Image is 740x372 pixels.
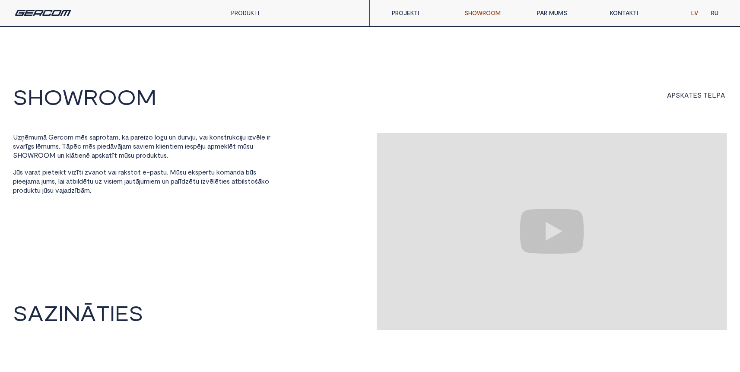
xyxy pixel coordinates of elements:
span: T [689,91,693,99]
span: m [126,142,131,150]
span: ū [124,151,128,159]
span: ī [112,151,114,159]
span: p [150,168,154,176]
span: e [18,177,22,185]
span: u [160,151,164,159]
span: m [46,177,52,185]
span: a [122,142,126,150]
span: a [34,168,38,176]
span: U [13,133,18,141]
span: O [44,151,49,159]
span: T [96,302,110,323]
span: v [140,142,143,150]
span: j [241,133,242,141]
span: ā [118,142,121,150]
span: v [88,168,92,176]
span: a [92,133,96,141]
span: m [113,133,118,141]
span: u [181,133,185,141]
span: k [224,142,228,150]
span: z [249,133,252,141]
span: m [149,142,154,150]
span: ē [37,142,41,150]
span: s [92,142,95,150]
span: z [85,168,88,176]
span: Z [44,302,58,323]
span: a [112,168,115,176]
span: A [28,302,44,323]
span: u [131,151,134,159]
span: t [114,151,117,159]
span: ē [89,142,92,150]
span: e [54,168,58,176]
span: e [48,168,51,176]
span: r [227,133,229,141]
span: o [220,168,224,176]
span: e [220,142,224,150]
span: e [162,142,166,150]
span: l [70,151,71,159]
span: u [150,151,154,159]
span: n [166,142,169,150]
span: v [199,133,203,141]
span: s [52,177,55,185]
span: A [721,91,725,99]
span: , [118,133,120,141]
span: p [136,151,140,159]
span: m [41,142,47,150]
span: s [31,142,34,150]
span: m [68,133,73,141]
span: O [98,86,117,107]
span: v [114,142,118,150]
span: z [73,168,76,176]
span: k [210,133,213,141]
span: t [157,151,160,159]
span: u [192,133,196,141]
span: H [17,151,22,159]
span: r [206,168,208,176]
span: a [230,168,233,176]
span: ū [250,168,253,176]
span: t [109,151,112,159]
a: RU [705,4,725,22]
span: d [106,142,110,150]
span: s [20,168,23,176]
a: PROJEKTI [385,4,458,22]
span: s [56,142,59,150]
span: ā [110,142,114,150]
span: i [115,168,117,176]
span: k [156,142,159,150]
span: i [77,151,79,159]
span: m [119,151,124,159]
span: ē [81,133,85,141]
span: v [25,168,29,176]
span: a [203,133,206,141]
span: . [167,168,168,176]
span: k [124,168,127,176]
span: a [36,177,40,185]
span: k [232,133,236,141]
span: j [201,142,202,150]
a: SHOWROOM [458,4,530,22]
span: a [121,168,124,176]
span: n [83,151,86,159]
span: p [42,168,46,176]
span: v [252,133,256,141]
span: t [79,168,82,176]
span: t [224,133,227,141]
span: p [13,177,17,185]
span: s [99,151,102,159]
span: G [48,133,54,141]
span: p [130,133,134,141]
span: ū [243,142,247,150]
span: l [228,142,229,150]
span: t [160,168,163,176]
span: c [236,133,240,141]
span: a [154,168,157,176]
span: t [138,168,141,176]
span: m [215,142,220,150]
span: ē [86,151,90,159]
span: ē [256,133,260,141]
span: n [172,133,176,141]
span: R [83,86,98,107]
